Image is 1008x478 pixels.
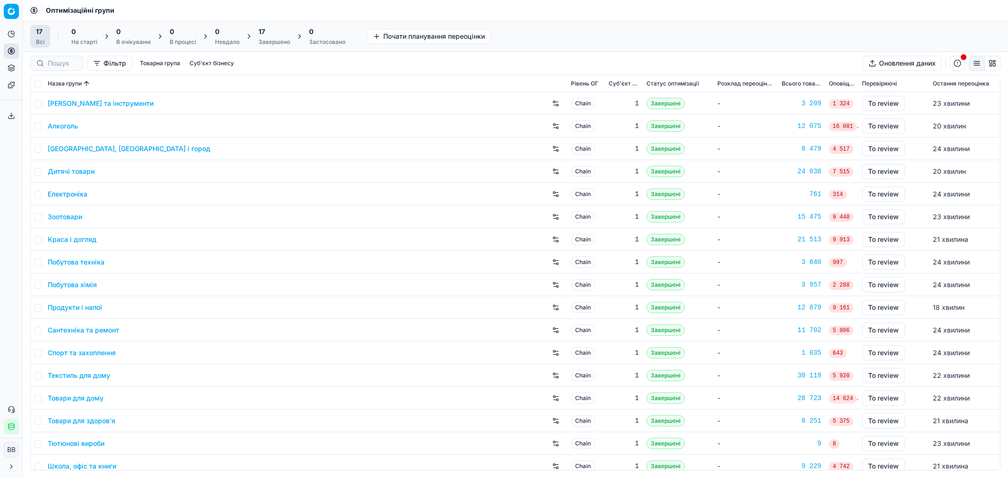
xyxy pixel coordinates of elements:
[571,415,595,427] span: Chain
[48,80,82,87] span: Назва групи
[571,347,595,358] span: Chain
[933,326,970,334] span: 24 хвилини
[609,280,639,290] div: 1
[646,393,685,404] span: Завершені
[646,256,685,268] span: Завершені
[215,27,219,36] span: 0
[571,393,595,404] span: Chain
[782,371,821,380] a: 30 119
[714,251,778,273] td: -
[782,348,821,358] div: 1 035
[609,212,639,222] div: 1
[933,167,966,175] span: 20 хвилин
[48,393,103,403] a: Товари для дому
[186,58,238,69] button: Суб'єкт бізнесу
[646,461,685,472] span: Завершені
[782,235,821,244] a: 21 513
[571,279,595,290] span: Chain
[933,394,970,402] span: 22 хвилини
[46,6,114,15] span: Оптимізаційні групи
[714,92,778,115] td: -
[862,368,905,383] button: To review
[714,137,778,160] td: -
[714,115,778,137] td: -
[862,164,905,179] button: To review
[48,371,110,380] a: Текстиль для дому
[609,257,639,267] div: 1
[782,121,821,131] a: 12 075
[609,416,639,426] div: 1
[717,80,774,87] span: Розклад переоцінювання
[571,324,595,336] span: Chain
[862,80,897,87] span: Перевіряючі
[782,461,821,471] a: 9 229
[609,348,639,358] div: 1
[48,325,119,335] a: Сантехніка та ремонт
[862,323,905,338] button: To review
[714,319,778,341] td: -
[46,6,114,15] nav: breadcrumb
[646,120,685,132] span: Завершені
[646,302,685,313] span: Завершені
[782,303,821,312] a: 12 879
[862,187,905,202] button: To review
[782,80,821,87] span: Всього товарів
[609,393,639,403] div: 1
[782,189,821,199] div: 761
[782,144,821,154] a: 8 479
[714,455,778,478] td: -
[933,371,970,379] span: 22 хвилини
[862,459,905,474] button: To review
[782,439,821,448] div: 9
[609,325,639,335] div: 1
[782,257,821,267] div: 3 640
[782,99,821,108] a: 3 209
[170,27,174,36] span: 0
[646,415,685,427] span: Завершені
[714,160,778,183] td: -
[646,166,685,177] span: Завершені
[48,189,87,199] a: Електроніка
[933,122,966,130] span: 20 хвилин
[646,347,685,358] span: Завершені
[36,38,44,46] div: Всі
[933,417,968,425] span: 21 хвилина
[782,393,821,403] a: 28 723
[571,461,595,472] span: Chain
[782,280,821,290] div: 3 957
[571,98,595,109] span: Chain
[714,387,778,410] td: -
[862,96,905,111] button: To review
[48,99,154,108] a: [PERSON_NAME] та інструменти
[862,141,905,156] button: To review
[829,371,853,381] span: 5 920
[829,281,853,290] span: 2 288
[609,303,639,312] div: 1
[933,99,970,107] span: 23 хвилини
[782,212,821,222] div: 15 475
[829,80,854,87] span: Оповіщення
[571,143,595,154] span: Chain
[933,258,970,266] span: 24 хвилини
[829,439,840,449] span: 8
[933,303,965,311] span: 18 хвилин
[933,190,970,198] span: 24 хвилини
[862,232,905,247] button: To review
[48,167,95,176] a: Дитячі товари
[933,281,970,289] span: 24 хвилини
[48,121,78,131] a: Алкоголь
[714,205,778,228] td: -
[829,167,853,177] span: 7 515
[609,235,639,244] div: 1
[646,188,685,200] span: Завершені
[933,349,970,357] span: 24 хвилини
[48,461,116,471] a: Школа, офіс та книги
[862,119,905,134] button: To review
[933,235,968,243] span: 21 хвилина
[829,349,847,358] span: 643
[829,462,853,471] span: 4 742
